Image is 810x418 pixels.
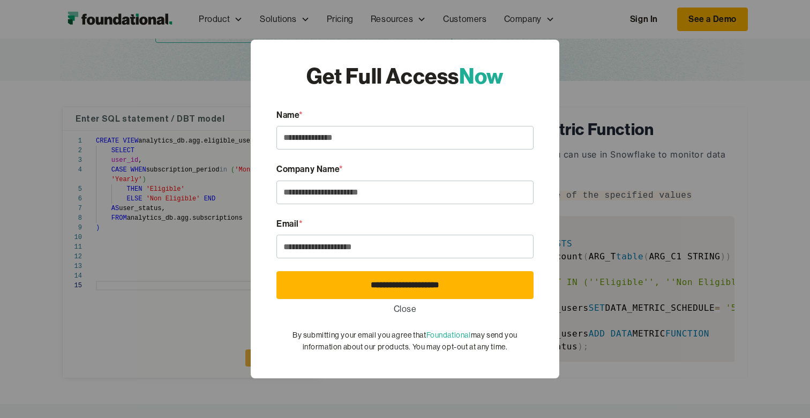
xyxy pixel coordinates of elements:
[426,331,471,339] a: Foundational
[306,61,504,91] div: Get Full Access
[276,329,534,353] div: By submitting your email you agree that may send you information about our products. You may opt-...
[276,162,534,176] div: Company Name
[276,217,534,231] div: Email
[394,302,417,316] a: Close
[276,108,534,353] form: Email Form [Query Analysis]
[459,62,504,89] span: Now
[276,108,534,122] div: Name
